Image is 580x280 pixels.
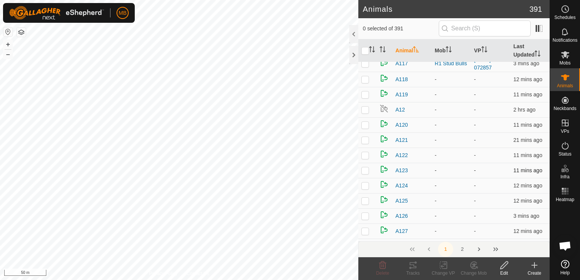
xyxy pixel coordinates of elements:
span: A125 [396,197,408,205]
span: A124 [396,182,408,190]
input: Search (S) [439,20,531,36]
div: R1 Stud Bulls [435,60,468,68]
p-sorticon: Activate to sort [446,47,452,53]
span: MB [119,9,127,17]
span: VPs [561,129,569,134]
span: A126 [396,212,408,220]
div: Change VP [428,270,459,277]
span: A127 [396,227,408,235]
span: 22 Sept 2025, 4:50 pm [513,167,542,173]
img: returning on [380,58,389,67]
span: 22 Sept 2025, 4:49 pm [513,76,542,82]
a: Help [550,257,580,278]
span: Heatmap [556,197,574,202]
div: Tracks [398,270,428,277]
span: 22 Sept 2025, 4:49 pm [513,122,542,128]
a: Privacy Policy [149,270,178,277]
span: 0 selected of 391 [363,25,439,33]
button: – [3,50,13,59]
span: A121 [396,136,408,144]
app-display-virtual-paddock-transition: - [474,122,476,128]
button: + [3,40,13,49]
div: - [435,167,468,175]
span: Notifications [553,38,577,42]
span: Infra [560,175,569,179]
div: - [435,197,468,205]
span: 22 Sept 2025, 4:49 pm [513,198,542,204]
app-display-virtual-paddock-transition: - [474,182,476,189]
span: 22 Sept 2025, 4:49 pm [513,182,542,189]
img: returning on [380,180,389,189]
span: A119 [396,91,408,99]
button: Next Page [471,242,487,257]
span: 22 Sept 2025, 2:05 pm [513,107,535,113]
span: Animals [557,83,573,88]
span: A118 [396,76,408,83]
div: Create [519,270,550,277]
div: - [435,227,468,235]
button: Reset Map [3,27,13,36]
div: - [435,151,468,159]
img: returning on [380,241,389,250]
div: - [435,91,468,99]
app-display-virtual-paddock-transition: - [474,228,476,234]
app-display-virtual-paddock-transition: - [474,167,476,173]
p-sorticon: Activate to sort [380,47,386,53]
div: - [435,212,468,220]
app-display-virtual-paddock-transition: - [474,107,476,113]
img: returning off [380,104,389,113]
a: [DATE] 072857 [474,57,492,71]
span: Delete [376,271,389,276]
span: 22 Sept 2025, 4:50 pm [513,91,542,98]
span: 391 [530,3,542,15]
p-sorticon: Activate to sort [369,47,375,53]
th: Last Updated [510,39,550,62]
img: returning on [380,119,389,128]
app-display-virtual-paddock-transition: - [474,152,476,158]
img: returning on [380,149,389,159]
a: Contact Us [187,270,209,277]
th: Mob [432,39,471,62]
span: A12 [396,106,405,114]
app-display-virtual-paddock-transition: - [474,213,476,219]
span: Help [560,271,570,275]
span: 22 Sept 2025, 4:39 pm [513,137,542,143]
span: 22 Sept 2025, 4:49 pm [513,152,542,158]
div: Open chat [554,234,577,257]
img: returning on [380,225,389,234]
span: Neckbands [553,106,576,111]
p-sorticon: Activate to sort [534,52,541,58]
img: returning on [380,210,389,219]
span: Mobs [560,61,571,65]
app-display-virtual-paddock-transition: - [474,76,476,82]
img: Gallagher Logo [9,6,104,20]
div: Change Mob [459,270,489,277]
img: returning on [380,134,389,143]
span: 22 Sept 2025, 4:58 pm [513,213,539,219]
img: returning on [380,89,389,98]
span: A117 [396,60,408,68]
button: Last Page [488,242,503,257]
th: Animal [392,39,432,62]
div: - [435,136,468,144]
button: 1 [438,242,453,257]
span: A122 [396,151,408,159]
div: - [435,121,468,129]
button: Map Layers [17,28,26,37]
span: A120 [396,121,408,129]
div: Edit [489,270,519,277]
button: 2 [455,242,470,257]
p-sorticon: Activate to sort [413,47,419,53]
span: Schedules [554,15,575,20]
div: - [435,106,468,114]
span: Status [558,152,571,156]
th: VP [471,39,511,62]
span: 22 Sept 2025, 4:58 pm [513,60,539,66]
app-display-virtual-paddock-transition: - [474,198,476,204]
app-display-virtual-paddock-transition: - [474,91,476,98]
div: - [435,76,468,83]
app-display-virtual-paddock-transition: - [474,137,476,143]
span: A123 [396,167,408,175]
p-sorticon: Activate to sort [481,47,487,53]
div: - [435,182,468,190]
